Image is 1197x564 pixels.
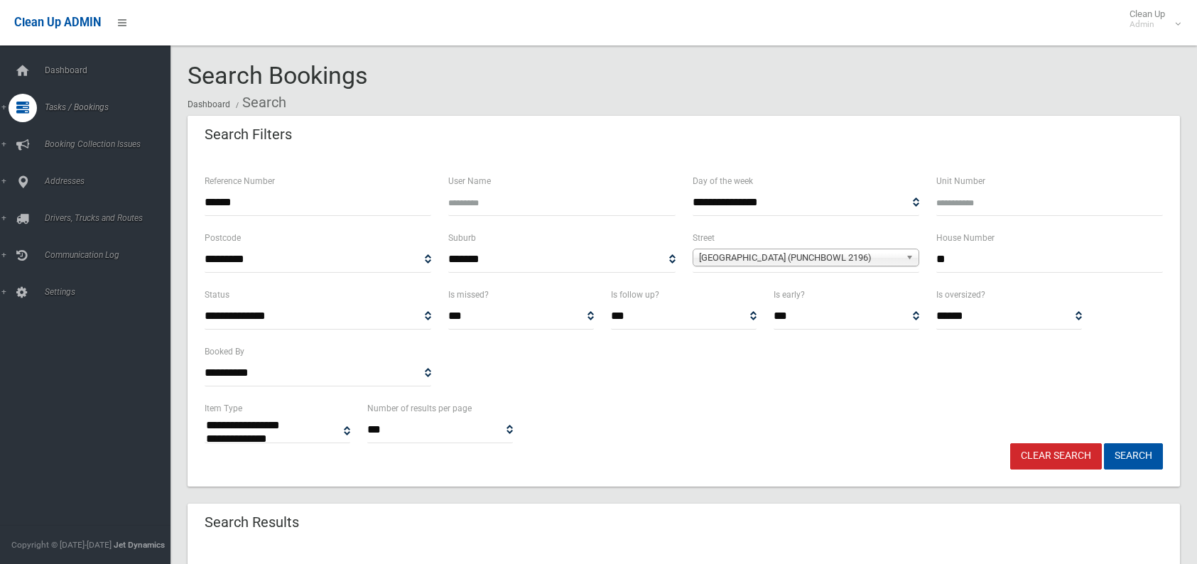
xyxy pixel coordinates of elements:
span: Search Bookings [188,61,368,90]
span: Tasks / Bookings [40,102,181,112]
span: [GEOGRAPHIC_DATA] (PUNCHBOWL 2196) [699,249,900,266]
label: Number of results per page [367,401,472,416]
li: Search [232,90,286,116]
span: Copyright © [DATE]-[DATE] [11,540,112,550]
small: Admin [1130,19,1165,30]
label: House Number [936,230,995,246]
label: Reference Number [205,173,275,189]
label: Postcode [205,230,241,246]
label: User Name [448,173,491,189]
label: Is early? [774,287,805,303]
label: Is missed? [448,287,489,303]
label: Status [205,287,229,303]
strong: Jet Dynamics [114,540,165,550]
label: Item Type [205,401,242,416]
span: Communication Log [40,250,181,260]
label: Unit Number [936,173,985,189]
label: Suburb [448,230,476,246]
header: Search Results [188,509,316,536]
label: Is follow up? [611,287,659,303]
a: Clear Search [1010,443,1102,470]
span: Booking Collection Issues [40,139,181,149]
span: Drivers, Trucks and Routes [40,213,181,223]
label: Booked By [205,344,244,359]
a: Dashboard [188,99,230,109]
span: Dashboard [40,65,181,75]
button: Search [1104,443,1163,470]
header: Search Filters [188,121,309,148]
label: Is oversized? [936,287,985,303]
span: Clean Up ADMIN [14,16,101,29]
span: Clean Up [1122,9,1179,30]
label: Day of the week [693,173,753,189]
span: Settings [40,287,181,297]
span: Addresses [40,176,181,186]
label: Street [693,230,715,246]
